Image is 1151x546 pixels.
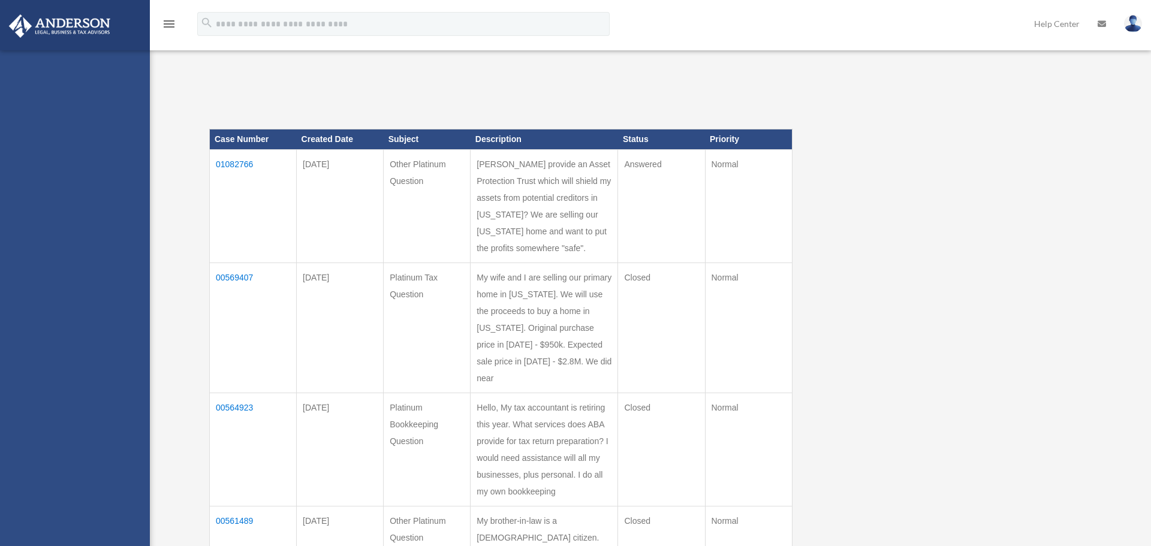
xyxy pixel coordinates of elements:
[200,16,213,29] i: search
[297,263,384,393] td: [DATE]
[705,263,792,393] td: Normal
[618,150,705,263] td: Answered
[210,150,297,263] td: 01082766
[471,150,618,263] td: [PERSON_NAME] provide an Asset Protection Trust which will shield my assets from potential credit...
[162,17,176,31] i: menu
[618,393,705,506] td: Closed
[210,263,297,393] td: 00569407
[297,393,384,506] td: [DATE]
[471,129,618,150] th: Description
[5,14,114,38] img: Anderson Advisors Platinum Portal
[705,129,792,150] th: Priority
[384,150,471,263] td: Other Platinum Question
[162,21,176,31] a: menu
[297,150,384,263] td: [DATE]
[384,129,471,150] th: Subject
[618,129,705,150] th: Status
[1124,15,1142,32] img: User Pic
[705,393,792,506] td: Normal
[384,393,471,506] td: Platinum Bookkeeping Question
[297,129,384,150] th: Created Date
[618,263,705,393] td: Closed
[384,263,471,393] td: Platinum Tax Question
[471,393,618,506] td: Hello, My tax accountant is retiring this year. What services does ABA provide for tax return pre...
[471,263,618,393] td: My wife and I are selling our primary home in [US_STATE]. We will use the proceeds to buy a home ...
[705,150,792,263] td: Normal
[210,129,297,150] th: Case Number
[210,393,297,506] td: 00564923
